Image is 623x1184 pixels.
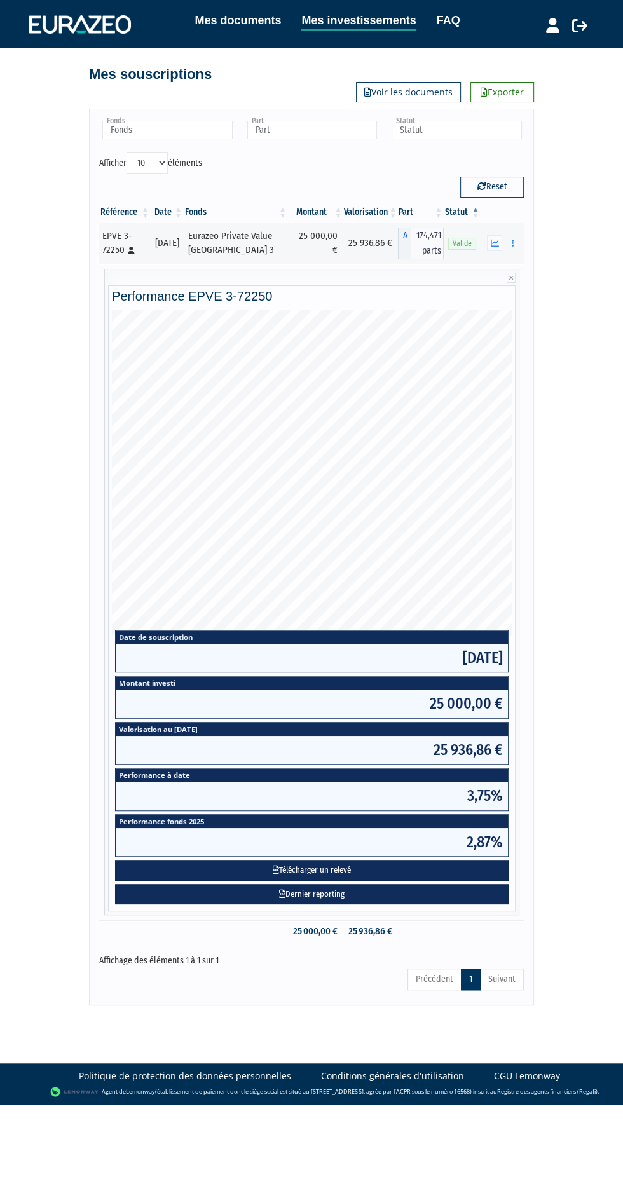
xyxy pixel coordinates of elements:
span: 25 936,86 € [116,736,508,764]
button: Reset [460,177,524,197]
span: Date de souscription [116,630,508,644]
a: Mes investissements [301,11,416,31]
div: - Agent de (établissement de paiement dont le siège social est situé au [STREET_ADDRESS], agréé p... [13,1085,610,1098]
a: Registre des agents financiers (Regafi) [496,1087,597,1095]
span: Performance à date [116,768,508,782]
a: CGU Lemonway [494,1070,560,1082]
a: Voir les documents [356,82,461,102]
a: Mes documents [195,11,281,29]
span: 3,75% [116,782,508,810]
button: Télécharger un relevé [115,860,509,881]
span: A [398,228,411,259]
div: EPVE 3-72250 [102,229,146,257]
img: 1732889491-logotype_eurazeo_blanc_rvb.png [29,15,131,33]
span: Valorisation au [DATE] [116,723,508,736]
i: [Français] Personne physique [128,247,135,254]
label: Afficher éléments [99,152,202,174]
div: A - Eurazeo Private Value Europe 3 [398,228,444,259]
select: Afficheréléments [127,152,168,174]
a: Politique de protection des données personnelles [79,1070,291,1082]
a: Exporter [470,82,534,102]
a: 1 [461,969,481,990]
th: Montant: activer pour trier la colonne par ordre croissant [288,201,344,223]
td: 25 000,00 € [288,920,344,942]
a: Dernier reporting [115,884,509,905]
th: Fonds: activer pour trier la colonne par ordre croissant [184,201,288,223]
th: Part: activer pour trier la colonne par ordre croissant [398,201,444,223]
a: Précédent [407,969,462,990]
div: Eurazeo Private Value [GEOGRAPHIC_DATA] 3 [188,229,284,257]
a: Suivant [480,969,524,990]
h4: Performance EPVE 3-72250 [112,289,512,303]
td: 25 936,86 € [343,920,398,942]
th: Référence : activer pour trier la colonne par ordre croissant [99,201,151,223]
img: logo-lemonway.png [50,1085,99,1098]
h4: Mes souscriptions [89,67,212,82]
a: Lemonway [126,1087,155,1095]
div: [DATE] [155,236,179,250]
a: Conditions générales d'utilisation [321,1070,464,1082]
span: 174,471 parts [411,228,444,259]
th: Statut : activer pour trier la colonne par ordre d&eacute;croissant [444,201,481,223]
td: 25 000,00 € [288,223,344,264]
span: [DATE] [116,644,508,672]
span: Performance fonds 2025 [116,815,508,828]
td: 25 936,86 € [343,223,398,264]
div: Affichage des éléments 1 à 1 sur 1 [99,947,524,967]
th: Date: activer pour trier la colonne par ordre croissant [151,201,184,223]
span: 25 000,00 € [116,690,508,718]
span: 2,87% [116,828,508,856]
span: Valide [448,238,476,250]
th: Valorisation: activer pour trier la colonne par ordre croissant [343,201,398,223]
span: Montant investi [116,676,508,690]
a: FAQ [437,11,460,29]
